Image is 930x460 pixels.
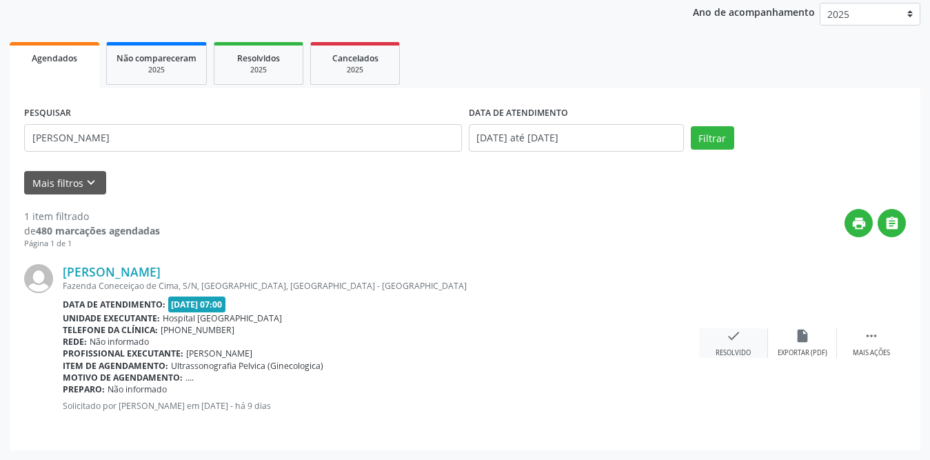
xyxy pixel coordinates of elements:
[63,280,699,292] div: Fazenda Coneceiçao de Cima, S/N, [GEOGRAPHIC_DATA], [GEOGRAPHIC_DATA] - [GEOGRAPHIC_DATA]
[63,360,168,372] b: Item de agendamento:
[878,209,906,237] button: 
[161,324,234,336] span: [PHONE_NUMBER]
[321,65,390,75] div: 2025
[32,52,77,64] span: Agendados
[63,336,87,348] b: Rede:
[24,264,53,293] img: img
[884,216,900,231] i: 
[851,216,867,231] i: print
[24,124,462,152] input: Nome, CNS
[845,209,873,237] button: print
[224,65,293,75] div: 2025
[185,372,194,383] span: ....
[469,103,568,124] label: DATA DE ATENDIMENTO
[24,223,160,238] div: de
[63,324,158,336] b: Telefone da clínica:
[693,3,815,20] p: Ano de acompanhamento
[186,348,252,359] span: [PERSON_NAME]
[117,65,196,75] div: 2025
[163,312,282,324] span: Hospital [GEOGRAPHIC_DATA]
[778,348,827,358] div: Exportar (PDF)
[24,171,106,195] button: Mais filtroskeyboard_arrow_down
[63,348,183,359] b: Profissional executante:
[63,312,160,324] b: Unidade executante:
[237,52,280,64] span: Resolvidos
[63,372,183,383] b: Motivo de agendamento:
[795,328,810,343] i: insert_drive_file
[332,52,378,64] span: Cancelados
[853,348,890,358] div: Mais ações
[691,126,734,150] button: Filtrar
[469,124,684,152] input: Selecione um intervalo
[864,328,879,343] i: 
[24,238,160,250] div: Página 1 de 1
[36,224,160,237] strong: 480 marcações agendadas
[83,175,99,190] i: keyboard_arrow_down
[63,299,165,310] b: Data de atendimento:
[63,400,699,412] p: Solicitado por [PERSON_NAME] em [DATE] - há 9 dias
[63,264,161,279] a: [PERSON_NAME]
[90,336,149,348] span: Não informado
[63,383,105,395] b: Preparo:
[171,360,323,372] span: Ultrassonografia Pelvica (Ginecologica)
[24,103,71,124] label: PESQUISAR
[24,209,160,223] div: 1 item filtrado
[117,52,196,64] span: Não compareceram
[716,348,751,358] div: Resolvido
[168,297,226,312] span: [DATE] 07:00
[108,383,167,395] span: Não informado
[726,328,741,343] i: check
